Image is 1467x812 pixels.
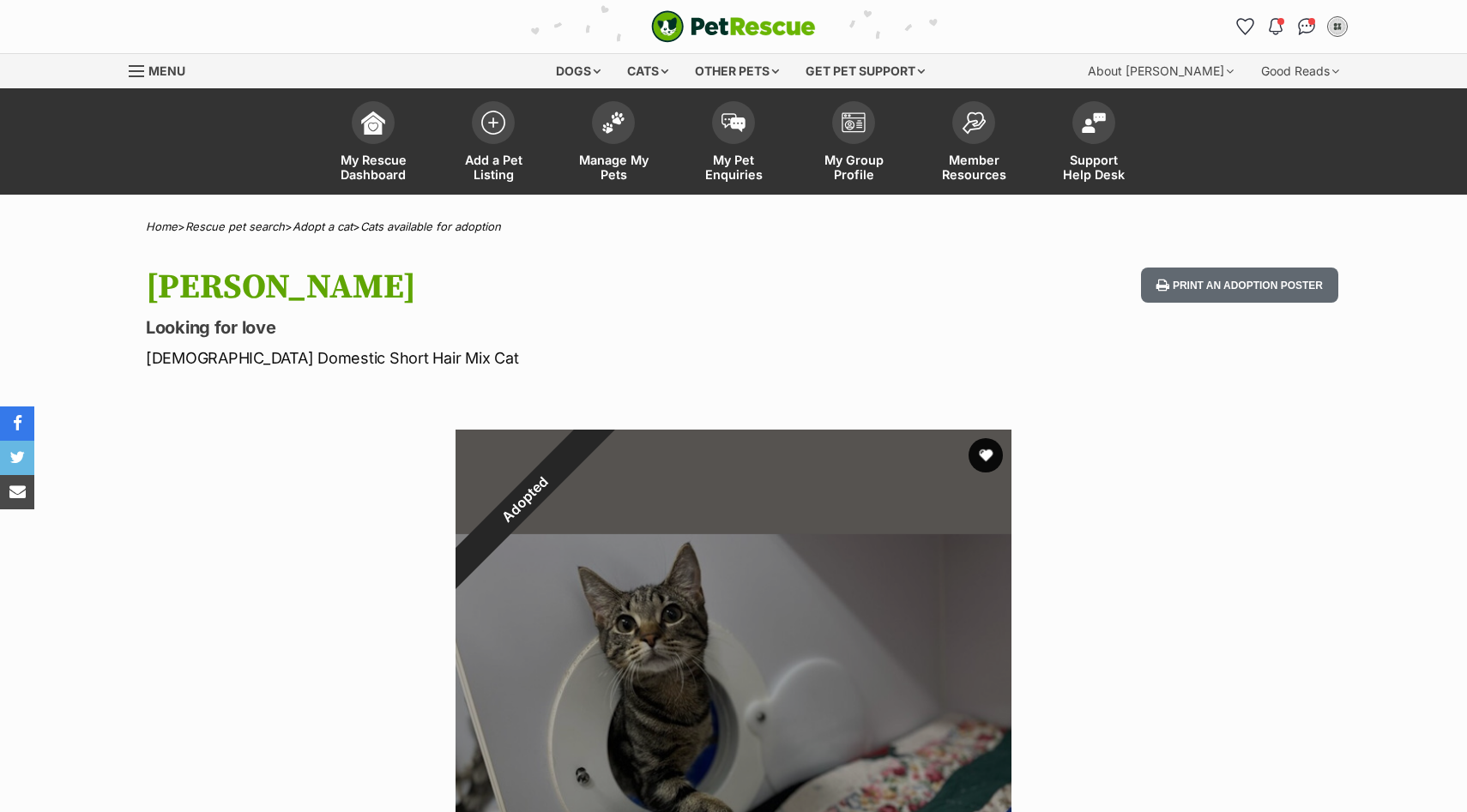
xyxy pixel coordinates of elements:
[695,153,772,182] span: My Pet Enquiries
[651,10,816,43] img: logo-cat-932fe2b9b8326f06289b0f2fb663e598f794de774fb13d1741a6617ecf9a85b4.svg
[842,112,866,133] img: group-profile-icon-3fa3cf56718a62981997c0bc7e787c4b2cf8bcc04b72c1350f741eb67cf2f40e.svg
[146,316,872,340] p: Looking for love
[1055,153,1132,182] span: Support Help Desk
[575,153,652,182] span: Manage My Pets
[721,113,746,132] img: pet-enquiries-icon-7e3ad2cf08bfb03b45e93fb7055b45f3efa6380592205ae92323e6603595dc1f.svg
[1076,54,1246,88] div: About [PERSON_NAME]
[455,153,532,182] span: Add a Pet Listing
[935,153,1012,182] span: Member Resources
[651,10,816,43] a: PetRescue
[103,220,1364,233] div: > > >
[1329,18,1346,35] img: Out of the Woods Rescue profile pic
[1262,13,1289,40] button: Notifications
[1231,13,1351,40] ul: Account quick links
[1141,268,1338,303] button: Print an adoption poster
[146,268,872,307] h1: [PERSON_NAME]
[335,153,412,182] span: My Rescue Dashboard
[1293,13,1320,40] a: Conversations
[673,93,794,195] a: My Pet Enquiries
[185,220,285,233] a: Rescue pet search
[683,54,791,88] div: Other pets
[969,438,1003,472] button: favourite
[794,54,937,88] div: Get pet support
[615,54,680,88] div: Cats
[146,220,178,233] a: Home
[361,111,385,135] img: dashboard-icon-eb2f2d2d3e046f16d808141f083e7271f6b2e854fb5c12c21221c1fb7104beca.svg
[962,111,986,135] img: member-resources-icon-8e73f808a243e03378d46382f2149f9095a855e16c252ad45f914b54edf8863c.svg
[148,63,185,78] span: Menu
[129,54,197,85] a: Menu
[293,220,353,233] a: Adopt a cat
[601,111,625,134] img: manage-my-pets-icon-02211641906a0b7f246fdf0571729dbe1e7629f14944591b6c1af311fb30b64b.svg
[146,346,872,370] p: [DEMOGRAPHIC_DATA] Domestic Short Hair Mix Cat
[481,111,505,135] img: add-pet-listing-icon-0afa8454b4691262ce3f59096e99ab1cd57d4a30225e0717b998d2c9b9846f56.svg
[1298,18,1316,35] img: chat-41dd97257d64d25036548639549fe6c8038ab92f7586957e7f3b1b290dea8141.svg
[313,93,433,195] a: My Rescue Dashboard
[815,153,892,182] span: My Group Profile
[1082,112,1106,133] img: help-desk-icon-fdf02630f3aa405de69fd3d07c3f3aa587a6932b1a1747fa1d2bba05be0121f9.svg
[1269,18,1283,35] img: notifications-46538b983faf8c2785f20acdc204bb7945ddae34d4c08c2a6579f10ce5e182be.svg
[433,93,553,195] a: Add a Pet Listing
[360,220,501,233] a: Cats available for adoption
[1034,93,1154,195] a: Support Help Desk
[1231,13,1259,40] a: Favourites
[1249,54,1351,88] div: Good Reads
[914,93,1034,195] a: Member Resources
[553,93,673,195] a: Manage My Pets
[1324,13,1351,40] button: My account
[794,93,914,195] a: My Group Profile
[416,390,633,607] div: Adopted
[544,54,613,88] div: Dogs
